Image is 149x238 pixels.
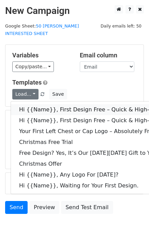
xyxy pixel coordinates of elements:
iframe: Chat Widget [115,205,149,238]
a: Copy/paste... [12,61,54,72]
small: Google Sheet: [5,23,79,36]
a: 50 [PERSON_NAME] INTERESTED SHEET [5,23,79,36]
h5: Email column [80,52,137,59]
button: Save [49,89,67,99]
a: Send Test Email [61,201,113,214]
span: Daily emails left: 50 [98,22,144,30]
a: Templates [12,79,42,86]
a: Daily emails left: 50 [98,23,144,29]
h5: Variables [12,52,70,59]
a: Load... [12,89,39,99]
a: Preview [29,201,59,214]
h2: New Campaign [5,5,144,17]
a: Send [5,201,28,214]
